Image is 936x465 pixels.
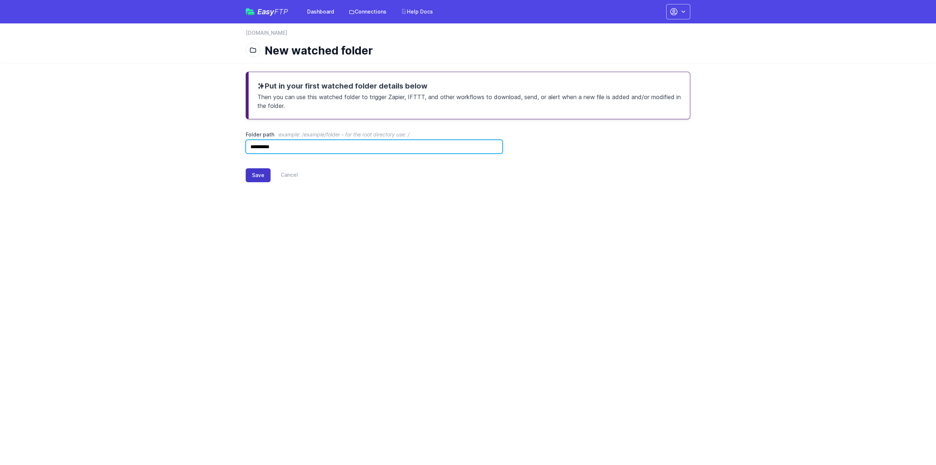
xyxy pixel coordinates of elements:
[246,29,287,37] a: [DOMAIN_NAME]
[257,8,288,15] span: Easy
[303,5,339,18] a: Dashboard
[274,7,288,16] span: FTP
[246,29,690,41] nav: Breadcrumb
[257,91,681,110] p: Then you can use this watched folder to trigger Zapier, IFTTT, and other workflows to download, s...
[246,131,503,138] label: Folder path
[257,81,681,91] h3: Put in your first watched folder details below
[246,8,288,15] a: EasyFTP
[246,168,271,182] button: Save
[246,8,254,15] img: easyftp_logo.png
[899,428,927,456] iframe: Drift Widget Chat Controller
[344,5,391,18] a: Connections
[265,44,684,57] h1: New watched folder
[397,5,437,18] a: Help Docs
[271,168,298,182] a: Cancel
[279,131,409,138] span: example: /example/folder - for the root directory use: /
